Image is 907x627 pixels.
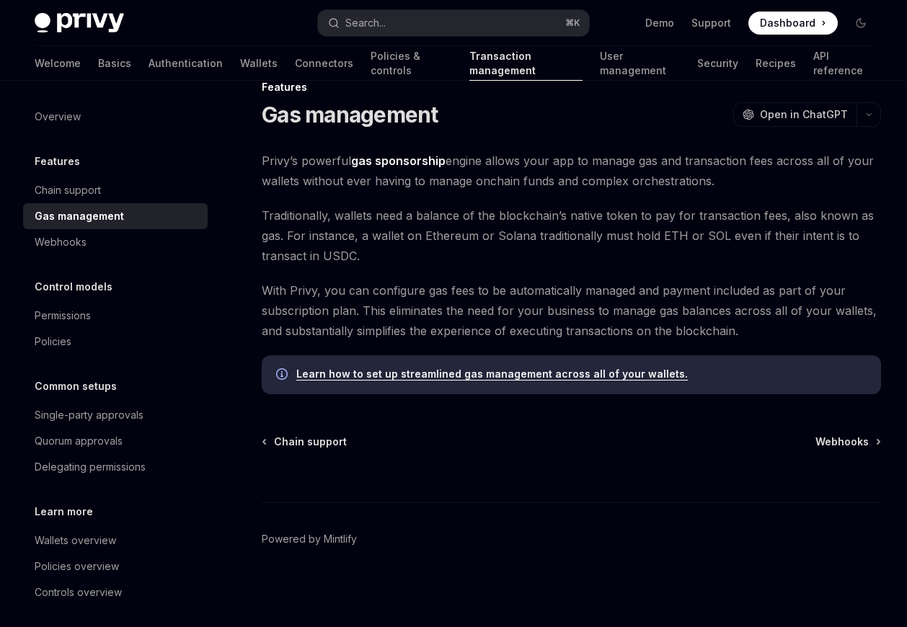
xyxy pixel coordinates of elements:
a: User management [600,46,680,81]
a: Basics [98,46,131,81]
img: dark logo [35,13,124,33]
div: Controls overview [35,584,122,601]
a: Single-party approvals [23,402,208,428]
a: Quorum approvals [23,428,208,454]
div: Features [262,80,881,94]
a: Learn how to set up streamlined gas management across all of your wallets. [296,368,688,381]
div: Overview [35,108,81,125]
a: Policies [23,329,208,355]
a: Webhooks [815,435,880,449]
a: Chain support [263,435,347,449]
div: Gas management [35,208,124,225]
span: ⌘ K [565,17,580,29]
a: Permissions [23,303,208,329]
a: Welcome [35,46,81,81]
span: Dashboard [760,16,815,30]
a: Gas management [23,203,208,229]
div: Policies overview [35,558,119,575]
a: Wallets overview [23,528,208,553]
a: Connectors [295,46,353,81]
span: Traditionally, wallets need a balance of the blockchain’s native token to pay for transaction fee... [262,205,881,266]
a: Recipes [756,46,796,81]
h5: Learn more [35,503,93,520]
a: Policies & controls [371,46,452,81]
a: Webhooks [23,229,208,255]
span: Privy’s powerful engine allows your app to manage gas and transaction fees across all of your wal... [262,151,881,191]
a: Dashboard [748,12,838,35]
a: Controls overview [23,579,208,605]
span: Chain support [274,435,347,449]
a: Demo [645,16,674,30]
button: Search...⌘K [318,10,590,36]
div: Single-party approvals [35,406,143,424]
a: Overview [23,104,208,130]
div: Policies [35,333,71,350]
a: Chain support [23,177,208,203]
a: Support [691,16,731,30]
div: Webhooks [35,234,87,251]
div: Chain support [35,182,101,199]
a: Authentication [149,46,223,81]
h5: Common setups [35,378,117,395]
a: API reference [813,46,872,81]
h5: Control models [35,278,112,295]
a: Delegating permissions [23,454,208,480]
span: Webhooks [815,435,869,449]
h5: Features [35,153,80,170]
div: Search... [345,14,386,32]
a: Powered by Mintlify [262,532,357,546]
a: Transaction management [469,46,583,81]
svg: Info [276,368,291,383]
div: Wallets overview [35,532,116,549]
a: Wallets [240,46,278,81]
a: Policies overview [23,553,208,579]
div: Quorum approvals [35,432,123,450]
strong: gas sponsorship [351,154,446,168]
div: Permissions [35,307,91,324]
h1: Gas management [262,102,438,128]
button: Toggle dark mode [849,12,872,35]
span: Open in ChatGPT [760,107,848,122]
button: Open in ChatGPT [733,102,857,127]
div: Delegating permissions [35,458,146,476]
a: Security [697,46,738,81]
span: With Privy, you can configure gas fees to be automatically managed and payment included as part o... [262,280,881,341]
